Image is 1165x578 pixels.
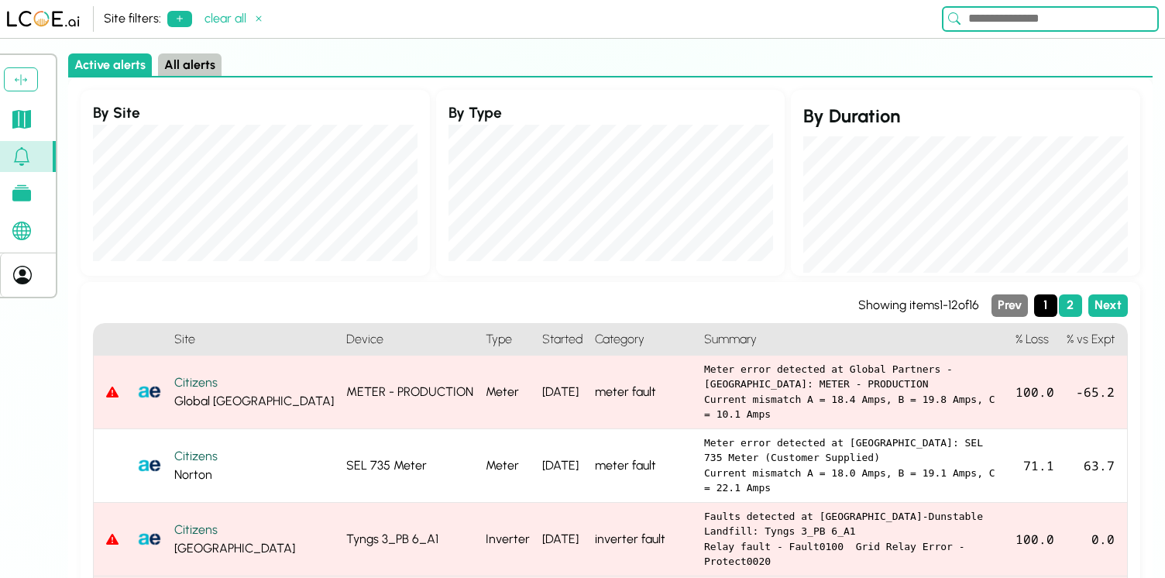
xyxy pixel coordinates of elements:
div: inverter fault [589,503,698,576]
div: Showing items 1 - 12 of 16 [858,296,979,315]
div: 100.0 [1009,356,1060,429]
h4: % Loss [1009,324,1060,356]
h4: Device [340,324,479,356]
div: [GEOGRAPHIC_DATA] [174,521,334,558]
div: -65.2 [1060,356,1127,429]
img: PowerTrack [137,527,162,552]
div: Select page state [68,53,1153,77]
div: meter fault [589,356,698,429]
div: [DATE] [536,429,589,503]
div: [DATE] [536,356,589,429]
div: Citizens [174,373,334,392]
img: LCOE.ai [6,10,81,28]
pre: Meter error detected at Global Partners - [GEOGRAPHIC_DATA]: METER - PRODUCTION Current mismatch ... [704,362,1003,422]
h4: % vs Expt [1060,324,1127,356]
h4: Category [589,324,698,356]
pre: Faults detected at [GEOGRAPHIC_DATA]-Dunstable Landfill: Tyngs 3_PB 6_A1 Relay fault - Fault0100 ... [704,509,1003,569]
h4: Site [168,324,340,356]
div: 100.0 [1009,503,1060,576]
h2: By Duration [803,102,1128,130]
div: METER - PRODUCTION [340,356,479,429]
div: Global [GEOGRAPHIC_DATA] [174,373,334,411]
button: All alerts [158,53,222,76]
h3: By Type [448,102,773,125]
div: Citizens [174,447,334,466]
div: 71.1 [1009,429,1060,503]
button: Active alerts [68,53,152,76]
div: Inverter [479,503,536,576]
pre: Meter error detected at [GEOGRAPHIC_DATA]: SEL 735 Meter (Customer Supplied) Current mismatch A =... [704,435,1003,496]
button: Next [1088,294,1128,317]
div: Norton [174,447,334,484]
div: [DATE] [536,503,589,576]
div: 63.7 [1060,429,1127,503]
img: PowerTrack [137,380,162,404]
button: Page 2 [1059,294,1082,317]
div: Citizens [174,521,334,539]
h4: Type [479,324,536,356]
div: Meter [479,429,536,503]
div: Meter [479,356,536,429]
button: clear all [198,8,271,30]
div: Site filters: [104,9,161,28]
img: PowerTrack [137,453,162,478]
h4: Started [536,324,589,356]
button: Page 1 [1034,294,1057,317]
div: SEL 735 Meter [340,429,479,503]
div: 0.0 [1060,503,1127,576]
h3: By Site [93,102,418,125]
div: meter fault [589,429,698,503]
h4: Summary [698,324,1009,356]
div: Tyngs 3_PB 6_A1 [340,503,479,576]
button: Previous [991,294,1028,317]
